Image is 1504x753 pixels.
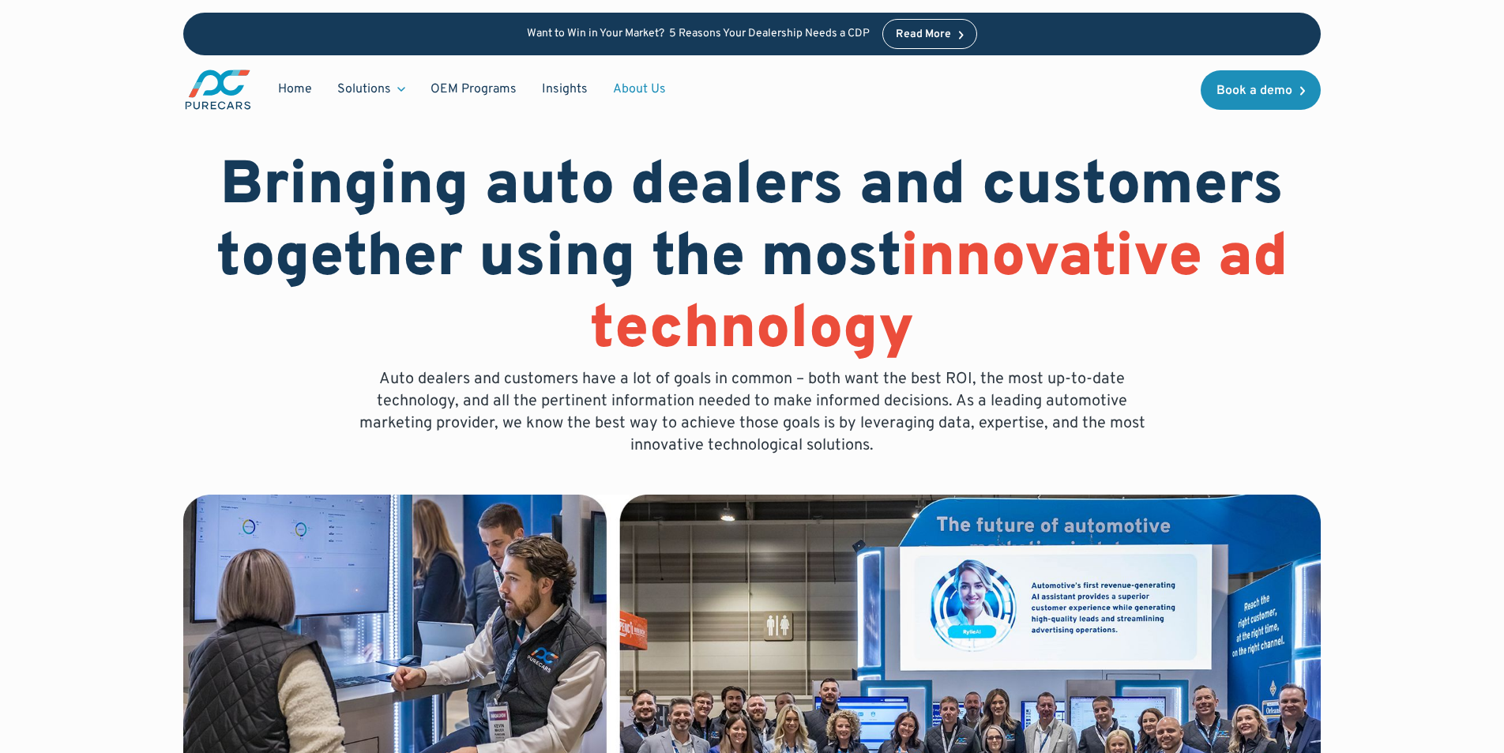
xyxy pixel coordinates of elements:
div: Book a demo [1216,85,1292,97]
span: innovative ad technology [590,221,1288,369]
a: Book a demo [1201,70,1321,110]
a: Read More [882,19,977,49]
a: Insights [529,74,600,104]
a: About Us [600,74,679,104]
h1: Bringing auto dealers and customers together using the most [183,152,1321,368]
div: Solutions [337,81,391,98]
a: OEM Programs [418,74,529,104]
a: main [183,68,253,111]
div: Read More [896,29,951,40]
a: Home [265,74,325,104]
div: Solutions [325,74,418,104]
p: Auto dealers and customers have a lot of goals in common – both want the best ROI, the most up-to... [348,368,1156,457]
img: purecars logo [183,68,253,111]
p: Want to Win in Your Market? 5 Reasons Your Dealership Needs a CDP [527,28,870,41]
